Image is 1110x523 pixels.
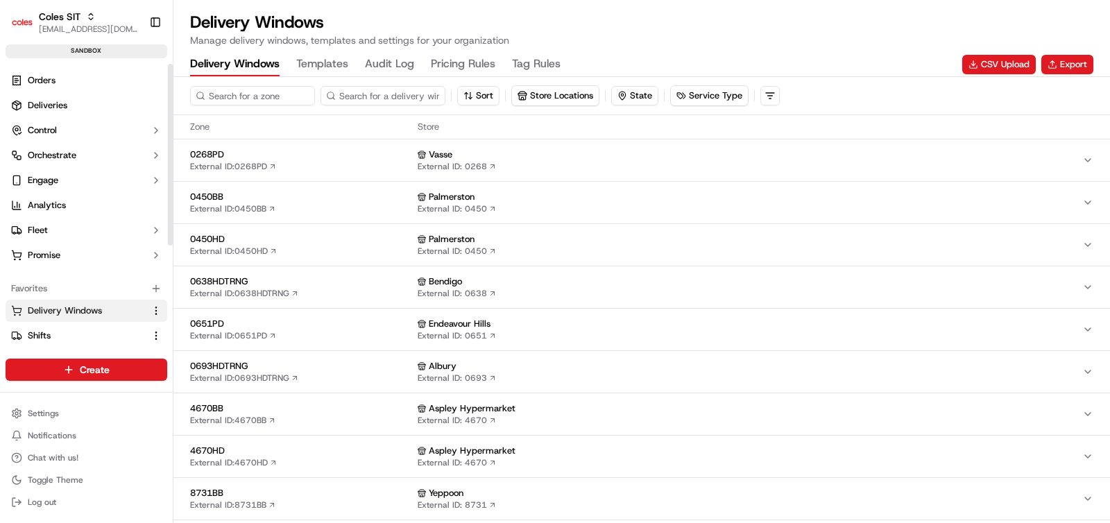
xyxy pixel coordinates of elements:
span: Palmerston [429,233,475,246]
button: 0268PDExternal ID:0268PD VasseExternal ID: 0268 [173,139,1110,181]
a: External ID: 0651 [418,330,497,341]
button: Promise [6,244,167,266]
button: 0651PDExternal ID:0651PD Endeavour HillsExternal ID: 0651 [173,309,1110,350]
span: Zone [190,121,412,133]
span: Yeppoon [429,487,463,499]
div: Favorites [6,277,167,300]
a: External ID: 0693 [418,372,497,384]
button: 8731BBExternal ID:8731BB YeppoonExternal ID: 8731 [173,478,1110,520]
button: Fleet [6,219,167,241]
a: External ID:0693HDTRNG [190,372,299,384]
button: Sort [457,86,499,105]
span: 4670BB [190,402,412,415]
a: External ID:0638HDTRNG [190,288,299,299]
a: External ID: 0268 [418,161,497,172]
span: Palmerston [429,191,475,203]
span: Log out [28,497,56,508]
button: Create [6,359,167,381]
a: Delivery Windows [11,305,145,317]
span: Engage [28,174,58,187]
span: 0693HDTRNG [190,360,412,372]
button: Coles SITColes SIT[EMAIL_ADDRESS][DOMAIN_NAME] [6,6,144,39]
button: Chat with us! [6,448,167,468]
button: 0450BBExternal ID:0450BB PalmerstonExternal ID: 0450 [173,182,1110,223]
span: Aspley Hypermarket [429,445,515,457]
span: Chat with us! [28,452,78,463]
button: Orchestrate [6,144,167,166]
a: External ID: 4670 [418,415,497,426]
a: External ID: 0638 [418,288,497,299]
button: 0693HDTRNGExternal ID:0693HDTRNG AlburyExternal ID: 0693 [173,351,1110,393]
span: Shifts [28,329,51,342]
p: Manage delivery windows, templates and settings for your organization [190,33,509,47]
span: Orchestrate [28,149,76,162]
button: Coles SIT [39,10,80,24]
span: Promise [28,249,60,261]
span: 0450BB [190,191,412,203]
button: Settings [6,404,167,423]
a: Analytics [6,194,167,216]
span: Bendigo [429,275,462,288]
a: External ID:0450HD [190,246,277,257]
button: 4670HDExternal ID:4670HD Aspley HypermarketExternal ID: 4670 [173,436,1110,477]
button: Templates [296,53,348,76]
a: External ID:8731BB [190,499,276,511]
button: Delivery Windows [190,53,280,76]
button: Toggle Theme [6,470,167,490]
button: CSV Upload [962,55,1036,74]
a: External ID: 0450 [418,246,497,257]
button: Engage [6,169,167,191]
button: Store Locations [511,85,599,106]
span: Analytics [28,199,66,212]
button: Export [1041,55,1093,74]
span: 0651PD [190,318,412,330]
span: Endeavour Hills [429,318,490,330]
h1: Delivery Windows [190,11,509,33]
span: 0268PD [190,148,412,161]
input: Search for a delivery window [321,86,445,105]
a: External ID: 0450 [418,203,497,214]
span: 4670HD [190,445,412,457]
a: Shifts [11,329,145,342]
button: 0638HDTRNGExternal ID:0638HDTRNG BendigoExternal ID: 0638 [173,266,1110,308]
span: Control [28,124,57,137]
button: Delivery Windows [6,300,167,322]
span: Orders [28,74,55,87]
span: Aspley Hypermarket [429,402,515,415]
div: sandbox [6,44,167,58]
button: Service Type [671,86,748,105]
span: Albury [429,360,456,372]
button: [EMAIL_ADDRESS][DOMAIN_NAME] [39,24,138,35]
button: Tag Rules [512,53,561,76]
a: Deliveries [6,94,167,117]
span: Vasse [429,148,452,161]
a: Orders [6,69,167,92]
span: Create [80,363,110,377]
span: Notifications [28,430,76,441]
button: 4670BBExternal ID:4670BB Aspley HypermarketExternal ID: 4670 [173,393,1110,435]
a: External ID: 8731 [418,499,497,511]
button: Audit Log [365,53,414,76]
a: External ID:0450BB [190,203,276,214]
a: External ID: 4670 [418,457,497,468]
button: Store Locations [512,86,599,105]
span: Toggle Theme [28,474,83,486]
button: Shifts [6,325,167,347]
a: External ID:4670HD [190,457,277,468]
button: Pricing Rules [431,53,495,76]
a: External ID:0268PD [190,161,277,172]
img: Coles SIT [11,11,33,33]
span: Deliveries [28,99,67,112]
input: Search for a zone [190,86,315,105]
button: Log out [6,492,167,512]
a: External ID:4670BB [190,415,276,426]
button: Control [6,119,167,142]
span: Fleet [28,224,48,237]
button: 0450HDExternal ID:0450HD PalmerstonExternal ID: 0450 [173,224,1110,266]
span: Settings [28,408,59,419]
button: Notifications [6,426,167,445]
span: 8731BB [190,487,412,499]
